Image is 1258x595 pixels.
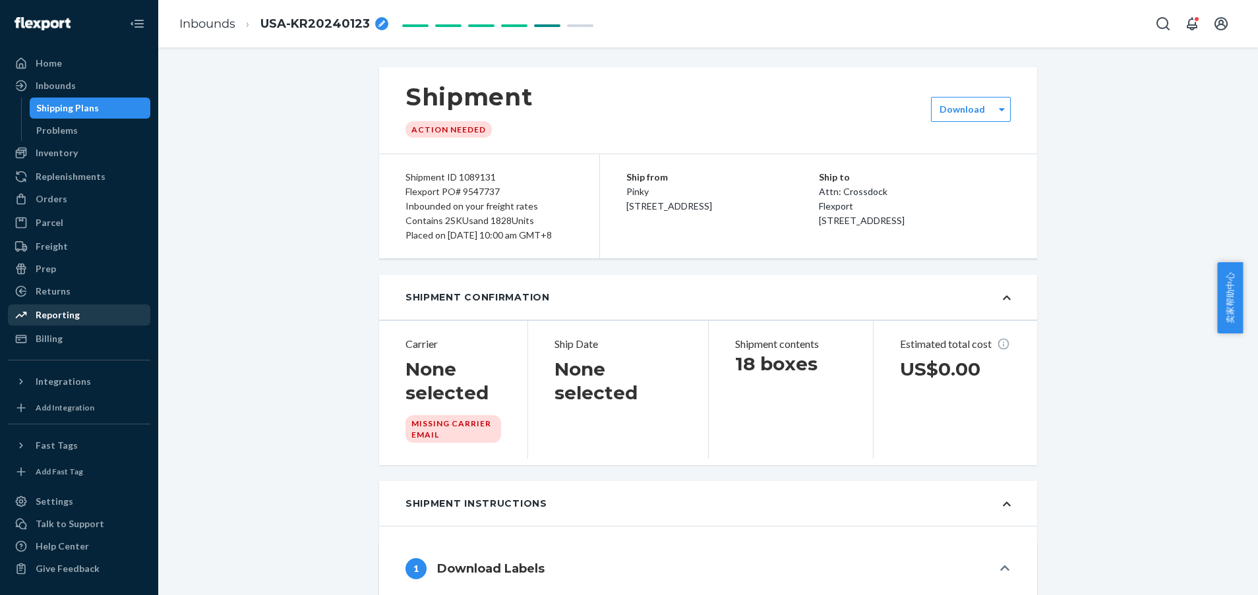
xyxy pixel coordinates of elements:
[8,304,150,326] a: Reporting
[30,120,151,141] a: Problems
[626,186,712,212] span: Pinky [STREET_ADDRESS]
[900,357,1011,381] h1: US$0.00
[8,461,150,482] a: Add Fast Tag
[8,371,150,392] button: Integrations
[8,536,150,557] a: Help Center
[36,216,63,229] div: Parcel
[405,337,501,352] p: Carrier
[554,357,682,405] h1: None selected
[405,558,427,579] div: 1
[626,170,819,184] p: Ship from
[8,328,150,349] a: Billing
[36,192,67,206] div: Orders
[1208,11,1234,37] button: Open account menu
[8,75,150,96] a: Inbounds
[819,215,905,226] span: [STREET_ADDRESS]
[405,228,573,242] div: Placed on [DATE] 10:00 am GMT+8
[36,466,83,477] div: Add Fast Tag
[36,308,80,322] div: Reporting
[36,262,56,275] div: Prep
[379,542,1037,595] button: 1Download Labels
[36,402,94,413] div: Add Integration
[36,170,105,183] div: Replenishments
[36,101,99,115] div: Shipping Plans
[1217,262,1243,333] button: 卖家帮助中心
[735,352,847,376] h1: 18 boxes
[8,491,150,512] a: Settings
[405,170,573,184] div: Shipment ID 1089131
[405,213,573,228] div: Contains 2 SKUs and 1828 Units
[36,517,104,530] div: Talk to Support
[900,337,1011,352] p: Estimated total cost
[36,332,63,345] div: Billing
[405,291,550,304] div: Shipment Confirmation
[8,188,150,210] a: Orders
[36,124,78,137] div: Problems
[124,11,150,37] button: Close Navigation
[735,337,847,352] p: Shipment contents
[405,199,573,213] div: Inbounded on your freight rates
[405,415,501,443] div: MISSING CARRIER EMAIL
[819,184,1011,199] p: Attn: Crossdock
[1150,11,1176,37] button: Open Search Box
[36,562,100,575] div: Give Feedback
[169,5,399,43] ol: breadcrumbs
[260,16,370,33] span: USA-KR20240123
[8,397,150,418] a: Add Integration
[819,170,1011,184] p: Ship to
[8,558,150,579] button: Give Feedback
[405,83,533,111] h1: Shipment
[36,146,78,159] div: Inventory
[36,439,78,452] div: Fast Tags
[36,285,71,298] div: Returns
[8,166,150,187] a: Replenishments
[36,240,68,253] div: Freight
[819,199,1011,213] p: Flexport
[437,560,545,577] h4: Download Labels
[36,540,89,553] div: Help Center
[405,357,501,405] h1: None selected
[15,17,71,30] img: Flexport logo
[8,435,150,456] button: Fast Tags
[30,98,151,119] a: Shipping Plans
[8,53,150,74] a: Home
[36,495,73,508] div: Settings
[554,337,682,352] p: Ship Date
[8,142,150,163] a: Inventory
[405,184,573,199] div: Flexport PO# 9547737
[940,103,985,116] label: Download
[8,281,150,302] a: Returns
[405,121,492,138] div: Action Needed
[36,375,91,388] div: Integrations
[36,57,62,70] div: Home
[8,258,150,279] a: Prep
[8,513,150,534] a: Talk to Support
[8,212,150,233] a: Parcel
[36,79,76,92] div: Inbounds
[405,497,547,510] div: Shipment Instructions
[8,236,150,257] a: Freight
[179,16,235,31] a: Inbounds
[1179,11,1205,37] button: Open notifications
